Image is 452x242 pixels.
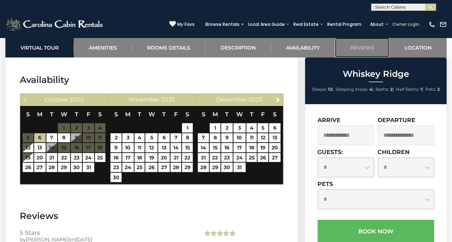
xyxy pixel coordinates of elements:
a: 3 [233,123,246,132]
li: | [312,85,334,94]
a: 11 [134,143,145,152]
a: 4 [134,133,145,143]
a: My Favs [169,20,195,28]
span: Half Baths: [396,87,419,92]
span: Next [275,97,280,102]
span: Tuesday [138,111,141,118]
a: Local Area Guide [245,19,288,29]
label: Children [378,149,410,155]
a: Availability [271,38,335,57]
a: 15 [210,143,220,152]
label: Arrive [318,117,341,124]
a: 14 [198,143,209,152]
a: 1 [182,123,193,132]
li: | [396,85,424,94]
span: November [128,96,159,103]
span: Tuesday [225,111,229,118]
a: 8 [210,133,220,143]
h3: Reviews [20,210,283,222]
a: 2 [221,123,233,132]
a: 29 [210,163,220,172]
a: 9 [110,143,122,152]
a: Browse Rentals [202,19,243,29]
span: Sunday [202,111,205,118]
a: 23 [71,153,82,162]
a: 12 [145,143,157,152]
a: 6 [34,133,45,143]
span: Saturday [273,111,277,118]
a: 25 [134,163,145,172]
a: 25 [95,153,105,162]
span: December [216,96,247,103]
span: Sunday [114,111,118,118]
a: 13 [269,133,280,143]
a: 3 [122,133,133,143]
strong: 1 [420,87,422,92]
span: 2025 [161,96,174,103]
a: 13 [34,143,45,152]
h2: Whiskey Ridge [307,69,445,79]
a: 29 [182,163,193,172]
a: Location [389,38,447,57]
a: 10 [233,133,246,143]
span: Saturday [186,111,189,118]
span: Thursday [250,111,253,118]
span: Thursday [162,111,166,118]
a: 16 [110,153,122,162]
a: 2 [110,133,122,143]
span: Friday [261,111,265,118]
a: Rooms Details [132,38,205,57]
h3: 5 Stars [20,229,192,236]
a: 12 [23,143,33,152]
a: 23 [221,153,233,162]
label: Pets [318,181,333,187]
a: 22 [58,153,70,162]
span: Sleeping Areas: [335,87,368,92]
a: Owner Login [389,19,423,29]
a: 26 [23,163,33,172]
a: 20 [34,153,45,162]
a: Next [273,95,282,104]
a: Real Estate [290,19,322,29]
span: 2025 [248,96,262,103]
a: 28 [170,163,181,172]
span: Saturday [98,111,102,118]
a: 31 [83,163,94,172]
a: 31 [233,163,246,172]
a: 17 [122,153,133,162]
a: 5 [145,133,157,143]
a: Reviews [335,38,389,57]
strong: 2 [390,87,393,92]
a: About [366,19,387,29]
a: 21 [170,153,181,162]
a: 27 [158,163,169,172]
a: 26 [257,153,268,162]
a: 6 [269,123,280,132]
img: mail-regular-white.png [439,21,447,28]
span: Friday [174,111,178,118]
span: My Favs [177,21,195,28]
a: 7 [198,133,209,143]
span: Wednesday [148,111,155,118]
span: Wednesday [61,111,67,118]
a: 19 [23,153,33,162]
span: 2025 [70,96,83,103]
span: Thursday [75,111,78,118]
span: Baths: [375,87,389,92]
a: 24 [233,153,246,162]
a: 30 [71,163,82,172]
a: 18 [246,143,257,152]
a: 15 [182,143,193,152]
span: Monday [37,111,42,118]
span: Monday [212,111,218,118]
label: Guests: [318,149,343,155]
span: Pets: [425,87,436,92]
a: 19 [257,143,268,152]
a: 29 [58,163,70,172]
a: 4 [246,123,257,132]
img: White-1-2.png [5,17,105,32]
strong: 4 [369,87,372,92]
a: 30 [110,173,122,182]
a: 27 [34,163,45,172]
a: 21 [46,153,57,162]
